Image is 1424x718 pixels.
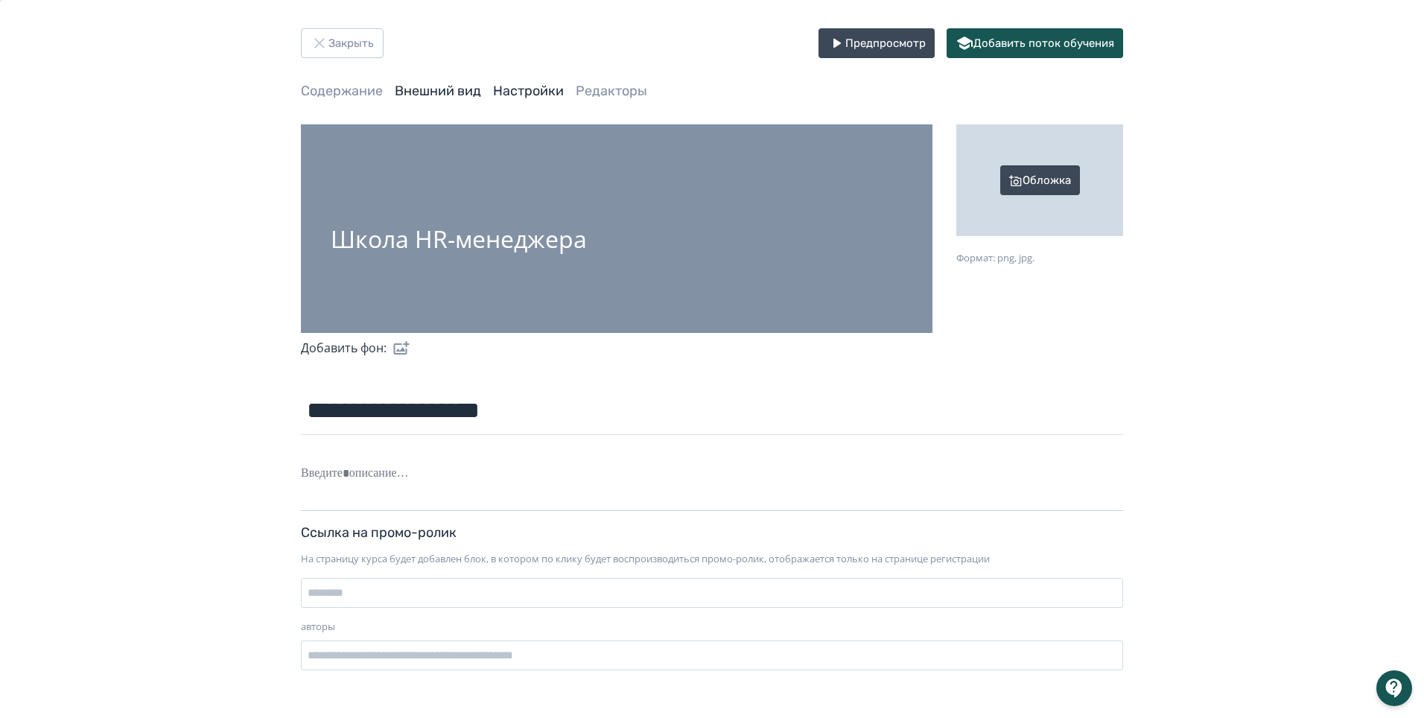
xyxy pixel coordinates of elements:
div: Добавить фон: [301,333,410,363]
button: Закрыть [301,28,384,58]
a: Редакторы [576,83,647,99]
div: Ссылка на промо-ролик [301,523,457,543]
a: Содержание [301,83,383,99]
div: На страницу курса будет добавлен блок, в котором по клику будет воспроизводиться промо-ролик, ото... [301,552,1123,567]
a: Настройки [493,83,564,99]
label: авторы [301,620,335,635]
button: Предпросмотр [819,28,935,58]
div: Школа HR-менеджера [331,226,587,252]
span: Формат: png, jpg. [956,251,1034,264]
a: Внешний вид [395,83,481,99]
button: Добавить поток обучения [947,28,1123,58]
